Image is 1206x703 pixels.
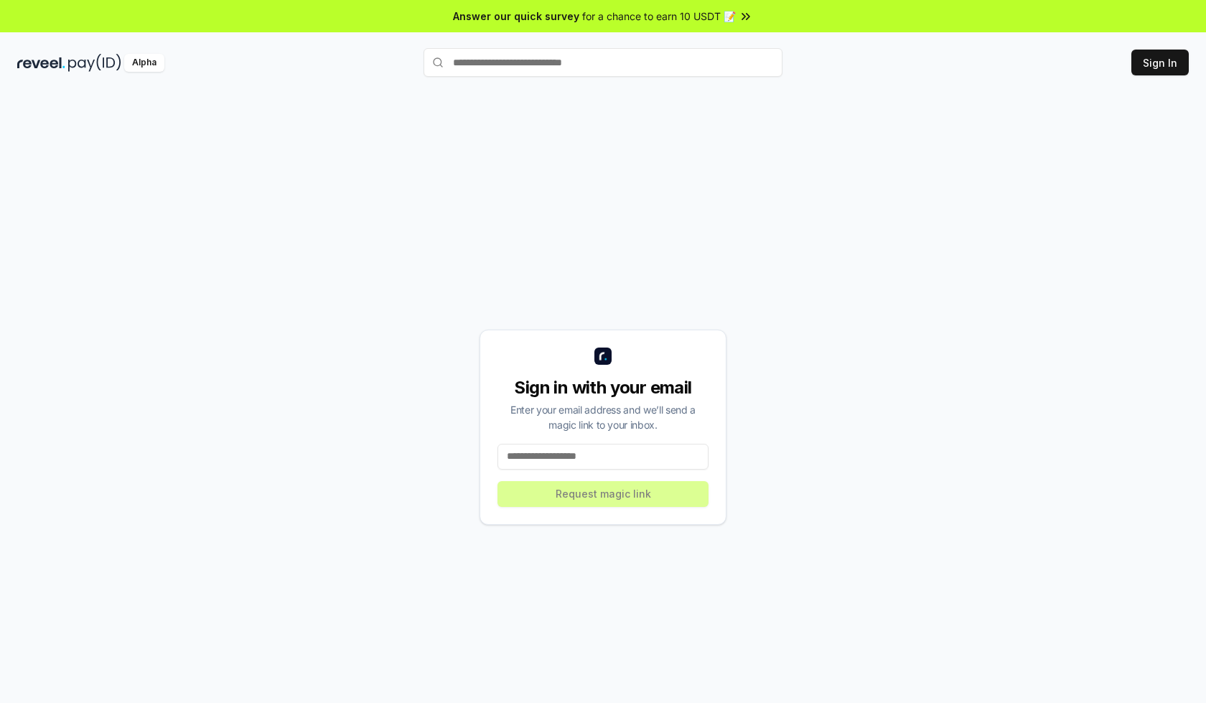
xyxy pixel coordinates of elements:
[594,348,612,365] img: logo_small
[497,376,709,399] div: Sign in with your email
[1131,50,1189,75] button: Sign In
[582,9,736,24] span: for a chance to earn 10 USDT 📝
[17,54,65,72] img: reveel_dark
[497,402,709,432] div: Enter your email address and we’ll send a magic link to your inbox.
[68,54,121,72] img: pay_id
[453,9,579,24] span: Answer our quick survey
[124,54,164,72] div: Alpha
